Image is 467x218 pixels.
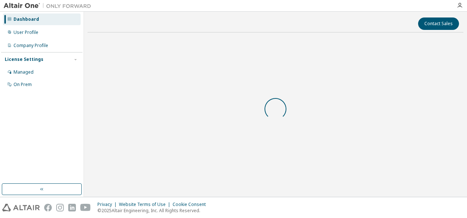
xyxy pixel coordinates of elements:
button: Contact Sales [418,17,459,30]
div: Managed [13,69,34,75]
img: altair_logo.svg [2,204,40,211]
img: instagram.svg [56,204,64,211]
img: facebook.svg [44,204,52,211]
img: Altair One [4,2,95,9]
div: User Profile [13,30,38,35]
div: Cookie Consent [173,202,210,207]
div: Dashboard [13,16,39,22]
img: youtube.svg [80,204,91,211]
div: License Settings [5,57,43,62]
div: Company Profile [13,43,48,48]
p: © 2025 Altair Engineering, Inc. All Rights Reserved. [97,207,210,214]
div: Privacy [97,202,119,207]
div: On Prem [13,82,32,87]
div: Website Terms of Use [119,202,173,207]
img: linkedin.svg [68,204,76,211]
